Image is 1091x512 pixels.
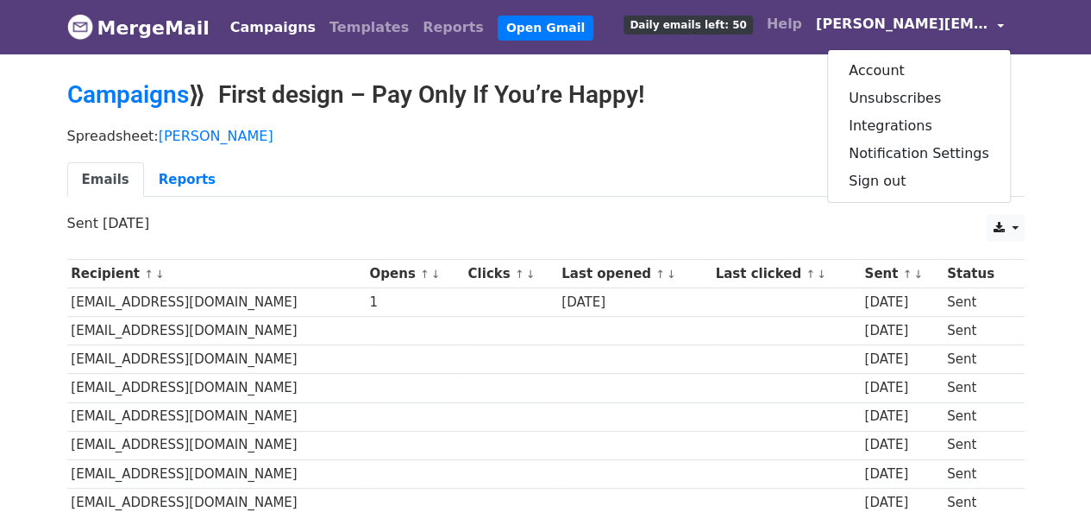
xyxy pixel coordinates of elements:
[864,435,938,455] div: [DATE]
[760,7,809,41] a: Help
[943,431,1013,459] td: Sent
[902,268,912,281] a: ↑
[67,14,93,40] img: MergeMail logo
[67,162,144,198] a: Emails
[67,260,366,288] th: Recipient
[617,7,759,41] a: Daily emails left: 50
[655,268,665,281] a: ↑
[943,402,1013,431] td: Sent
[67,431,366,459] td: [EMAIL_ADDRESS][DOMAIN_NAME]
[431,268,441,281] a: ↓
[67,80,189,109] a: Campaigns
[464,260,558,288] th: Clicks
[557,260,711,288] th: Last opened
[67,374,366,402] td: [EMAIL_ADDRESS][DOMAIN_NAME]
[828,140,1010,168] a: Notification Settings
[827,49,1011,203] div: [PERSON_NAME][EMAIL_ADDRESS][DOMAIN_NAME]
[828,112,1010,140] a: Integrations
[526,268,536,281] a: ↓
[864,465,938,484] div: [DATE]
[416,10,491,45] a: Reports
[498,16,593,41] a: Open Gmail
[943,317,1013,345] td: Sent
[864,378,938,398] div: [DATE]
[369,293,459,313] div: 1
[67,317,366,345] td: [EMAIL_ADDRESS][DOMAIN_NAME]
[420,268,430,281] a: ↑
[667,268,676,281] a: ↓
[943,345,1013,374] td: Sent
[155,268,165,281] a: ↓
[943,459,1013,488] td: Sent
[67,288,366,317] td: [EMAIL_ADDRESS][DOMAIN_NAME]
[816,14,988,35] span: [PERSON_NAME][EMAIL_ADDRESS][DOMAIN_NAME]
[943,260,1013,288] th: Status
[943,374,1013,402] td: Sent
[828,85,1010,112] a: Unsubscribes
[159,128,273,144] a: [PERSON_NAME]
[67,80,1025,110] h2: ⟫ First design – Pay Only If You’re Happy!
[864,321,938,341] div: [DATE]
[828,57,1010,85] a: Account
[861,260,944,288] th: Sent
[144,268,154,281] a: ↑
[943,288,1013,317] td: Sent
[67,402,366,431] td: [EMAIL_ADDRESS][DOMAIN_NAME]
[144,162,230,198] a: Reports
[323,10,416,45] a: Templates
[561,293,707,313] div: [DATE]
[828,168,1010,195] a: Sign out
[624,16,752,35] span: Daily emails left: 50
[864,407,938,427] div: [DATE]
[864,350,938,370] div: [DATE]
[712,260,861,288] th: Last clicked
[515,268,524,281] a: ↑
[366,260,464,288] th: Opens
[67,459,366,488] td: [EMAIL_ADDRESS][DOMAIN_NAME]
[864,293,938,313] div: [DATE]
[67,9,210,46] a: MergeMail
[809,7,1011,47] a: [PERSON_NAME][EMAIL_ADDRESS][DOMAIN_NAME]
[223,10,323,45] a: Campaigns
[67,214,1025,232] p: Sent [DATE]
[67,127,1025,145] p: Spreadsheet:
[817,268,826,281] a: ↓
[806,268,815,281] a: ↑
[1005,429,1091,512] iframe: Chat Widget
[913,268,923,281] a: ↓
[67,345,366,374] td: [EMAIL_ADDRESS][DOMAIN_NAME]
